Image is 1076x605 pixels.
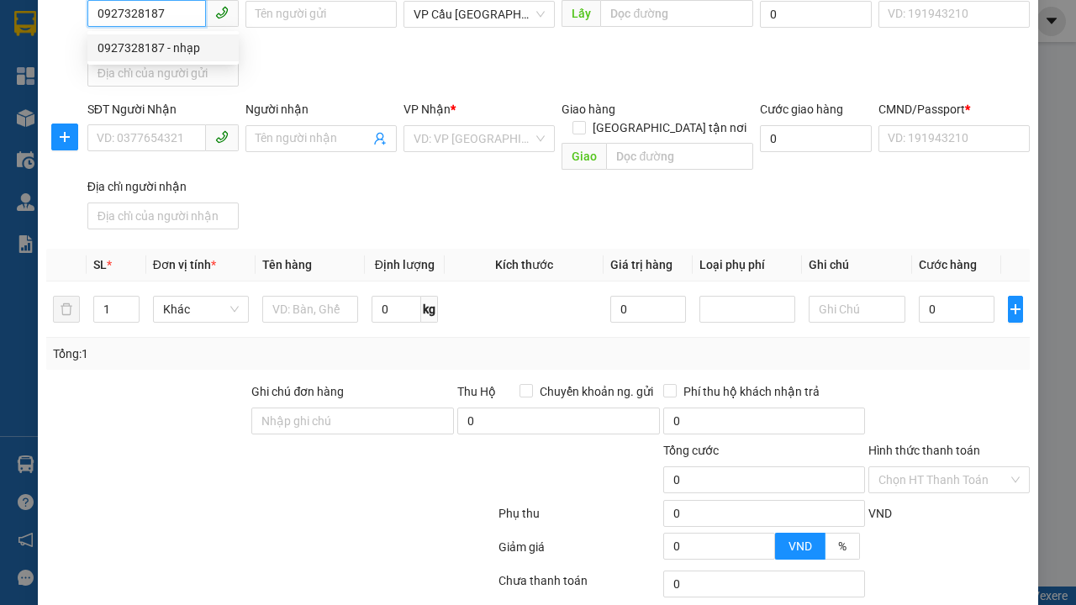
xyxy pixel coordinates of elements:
[87,203,239,229] input: Địa chỉ của người nhận
[98,39,229,57] div: 0927328187 - nhạp
[87,177,239,196] div: Địa chỉ người nhận
[87,34,239,61] div: 0927328187 - nhạp
[215,130,229,144] span: phone
[375,258,435,271] span: Định lượng
[163,297,239,322] span: Khác
[610,258,672,271] span: Giá trị hàng
[760,1,872,28] input: Cước lấy hàng
[789,539,812,553] span: VND
[495,258,553,271] span: Kích thước
[87,60,239,87] input: Địa chỉ của người gửi
[262,258,312,271] span: Tên hàng
[497,504,662,534] div: Phụ thu
[87,100,239,118] div: SĐT Người Nhận
[562,103,615,116] span: Giao hàng
[878,100,1030,118] div: CMND/Passport
[251,385,344,398] label: Ghi chú đơn hàng
[153,258,216,271] span: Đơn vị tính
[610,296,686,323] input: 0
[52,130,77,144] span: plus
[403,103,451,116] span: VP Nhận
[53,345,417,363] div: Tổng: 1
[809,296,905,323] input: Ghi Chú
[586,118,753,137] span: [GEOGRAPHIC_DATA] tận nơi
[693,249,802,281] th: Loại phụ phí
[251,408,454,434] input: Ghi chú đơn hàng
[93,258,107,271] span: SL
[215,6,229,19] span: phone
[53,296,80,323] button: delete
[51,124,78,150] button: plus
[562,143,606,170] span: Giao
[497,538,662,567] div: Giảm giá
[262,296,358,323] input: VD: Bàn, Ghế
[373,132,387,145] span: user-add
[760,125,872,152] input: Cước giao hàng
[868,444,980,457] label: Hình thức thanh toán
[1009,302,1022,316] span: plus
[245,100,397,118] div: Người nhận
[497,571,662,601] div: Chưa thanh toán
[760,103,843,116] label: Cước giao hàng
[802,249,911,281] th: Ghi chú
[838,539,847,553] span: %
[919,258,977,271] span: Cước hàng
[868,507,892,520] span: VND
[414,2,545,27] span: VP Cầu Sài Gòn
[663,444,719,457] span: Tổng cước
[533,382,660,401] span: Chuyển khoản ng. gửi
[1008,296,1023,323] button: plus
[421,296,438,323] span: kg
[677,382,826,401] span: Phí thu hộ khách nhận trả
[606,143,752,170] input: Dọc đường
[457,385,496,398] span: Thu Hộ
